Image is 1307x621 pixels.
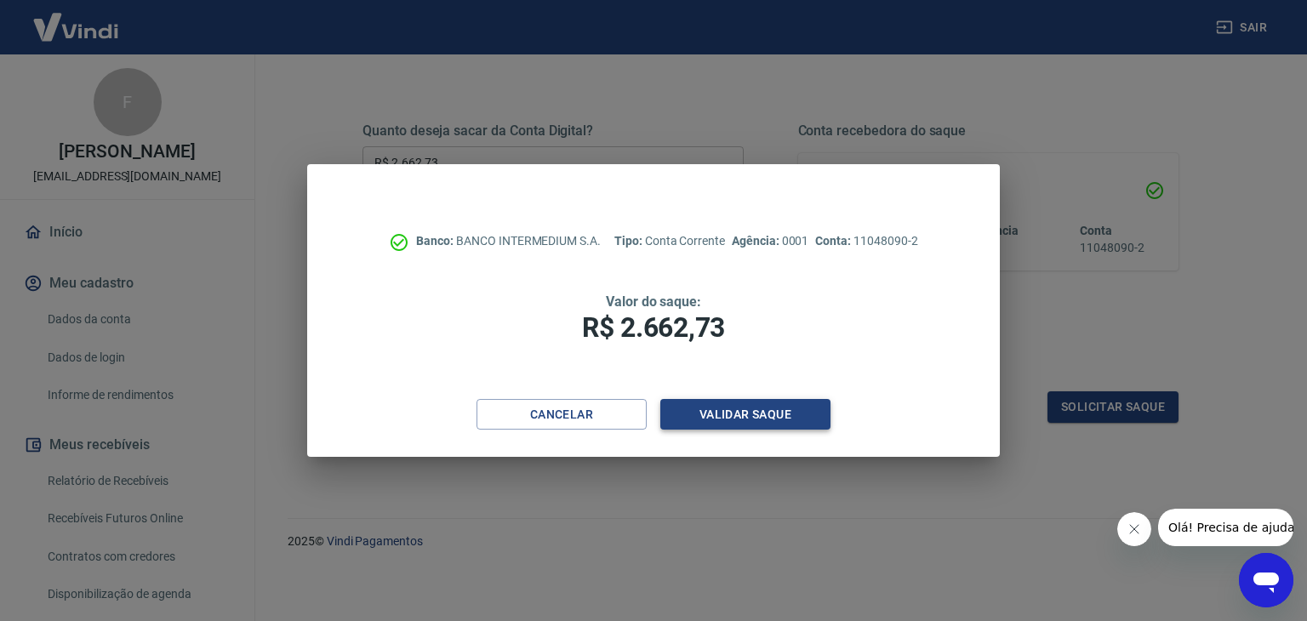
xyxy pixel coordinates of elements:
[815,234,853,248] span: Conta:
[582,311,725,344] span: R$ 2.662,73
[732,234,782,248] span: Agência:
[1117,512,1151,546] iframe: Fechar mensagem
[1158,509,1293,546] iframe: Mensagem da empresa
[416,232,601,250] p: BANCO INTERMEDIUM S.A.
[660,399,830,430] button: Validar saque
[477,399,647,430] button: Cancelar
[1239,553,1293,607] iframe: Botão para abrir a janela de mensagens
[732,232,808,250] p: 0001
[614,234,645,248] span: Tipo:
[10,12,143,26] span: Olá! Precisa de ajuda?
[416,234,456,248] span: Banco:
[815,232,917,250] p: 11048090-2
[614,232,725,250] p: Conta Corrente
[606,293,701,310] span: Valor do saque:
